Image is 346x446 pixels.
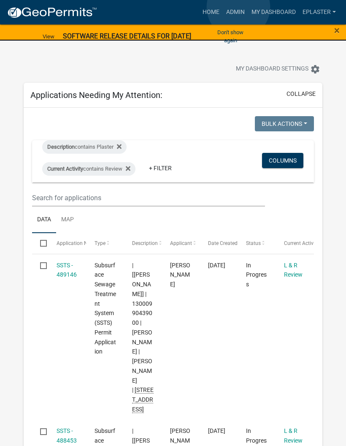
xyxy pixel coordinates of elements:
[124,233,162,253] datatable-header-cell: Description
[95,240,105,246] span: Type
[276,233,314,253] datatable-header-cell: Current Activity
[248,4,299,20] a: My Dashboard
[287,90,316,98] button: collapse
[57,262,77,278] a: SSTS - 489146
[208,25,253,47] button: Don't show again
[56,207,79,234] a: Map
[32,233,48,253] datatable-header-cell: Select
[32,207,56,234] a: Data
[170,240,192,246] span: Applicant
[42,140,127,154] div: contains Plaster
[262,153,303,168] button: Columns
[57,427,77,444] a: SSTS - 488453
[223,4,248,20] a: Admin
[63,32,191,40] strong: SOFTWARE RELEASE DETAILS FOR [DATE]
[86,233,124,253] datatable-header-cell: Type
[208,240,238,246] span: Date Created
[170,262,190,288] span: Brett Anderson
[95,262,116,355] span: Subsurface Sewage Treatment System (SSTS) Permit Application
[284,240,319,246] span: Current Activity
[142,160,178,176] a: + Filter
[238,233,276,253] datatable-header-cell: Status
[246,262,267,288] span: In Progress
[334,24,340,36] span: ×
[32,189,265,207] input: Search for applications
[30,90,162,100] h5: Applications Needing My Attention:
[132,240,158,246] span: Description
[208,427,225,434] span: 10/06/2025
[229,61,327,77] button: My Dashboard Settingssettings
[284,262,303,278] a: L & R Review
[284,427,303,444] a: L & R Review
[246,240,261,246] span: Status
[255,116,314,131] button: Bulk Actions
[47,166,83,172] span: Current Activity
[200,233,238,253] datatable-header-cell: Date Created
[39,30,58,44] a: View
[310,64,320,74] i: settings
[162,233,200,253] datatable-header-cell: Applicant
[42,162,135,176] div: contains Review
[132,262,154,413] span: | [Elizabeth Plaster] | 13000990439000 | CASEY R WEGGE | NATASHA L WEGGE | 20123 WALL LAKE DR SE
[334,25,340,35] button: Close
[299,4,339,20] a: eplaster
[199,4,223,20] a: Home
[47,144,75,150] span: Description
[208,262,225,269] span: 10/07/2025
[57,240,103,246] span: Application Number
[236,64,308,74] span: My Dashboard Settings
[48,233,86,253] datatable-header-cell: Application Number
